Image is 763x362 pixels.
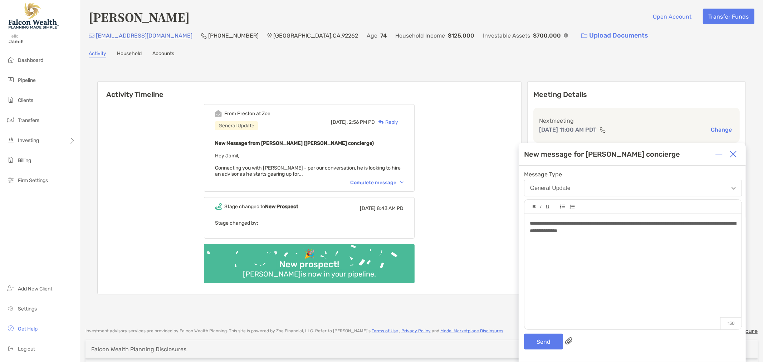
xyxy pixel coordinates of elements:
[377,205,403,211] span: 8:43 AM PD
[732,187,736,190] img: Open dropdown arrow
[524,150,680,158] div: New message for [PERSON_NAME] concierge
[577,28,653,43] a: Upload Documents
[18,346,35,352] span: Log out
[6,96,15,104] img: clients icon
[265,204,298,210] b: New Prospect
[18,77,36,83] span: Pipeline
[301,249,318,259] div: 🎉
[380,31,387,40] p: 74
[647,9,697,24] button: Open Account
[201,33,207,39] img: Phone Icon
[581,33,587,38] img: button icon
[6,116,15,124] img: transfers icon
[400,181,403,184] img: Chevron icon
[564,33,568,38] img: Info Icon
[215,203,222,210] img: Event icon
[533,205,536,209] img: Editor control icon
[6,324,15,333] img: get-help icon
[18,306,37,312] span: Settings
[539,116,734,125] p: Next meeting
[524,171,742,178] span: Message Type
[6,344,15,353] img: logout icon
[267,33,272,39] img: Location Icon
[600,127,606,133] img: communication type
[91,346,186,353] div: Falcon Wealth Planning Disclosures
[546,205,549,209] img: Editor control icon
[720,317,742,329] p: 130
[524,180,742,196] button: General Update
[6,55,15,64] img: dashboard icon
[18,117,39,123] span: Transfers
[18,326,38,332] span: Get Help
[375,118,398,126] div: Reply
[18,157,31,163] span: Billing
[9,39,75,45] span: Jamil!
[6,284,15,293] img: add_new_client icon
[350,180,403,186] div: Complete message
[448,31,474,40] p: $125,000
[483,31,530,40] p: Investable Assets
[85,328,504,334] p: Investment advisory services are provided by Falcon Wealth Planning . This site is powered by Zoe...
[372,328,398,333] a: Terms of Use
[215,219,403,228] p: Stage changed by:
[240,270,379,278] div: [PERSON_NAME] is now in your pipeline.
[18,137,39,143] span: Investing
[565,337,572,344] img: paperclip attachments
[378,120,384,124] img: Reply icon
[6,75,15,84] img: pipeline icon
[395,31,445,40] p: Household Income
[152,50,174,58] a: Accounts
[349,119,375,125] span: 2:56 PM PD
[539,125,597,134] p: [DATE] 11:00 AM PDT
[6,136,15,144] img: investing icon
[367,31,377,40] p: Age
[560,205,565,209] img: Editor control icon
[208,31,259,40] p: [PHONE_NUMBER]
[98,82,521,99] h6: Activity Timeline
[524,334,563,349] button: Send
[89,34,94,38] img: Email Icon
[6,176,15,184] img: firm-settings icon
[730,151,737,158] img: Close
[9,3,59,29] img: Falcon Wealth Planning Logo
[360,205,376,211] span: [DATE]
[569,205,575,209] img: Editor control icon
[96,31,192,40] p: [EMAIL_ADDRESS][DOMAIN_NAME]
[715,151,723,158] img: Expand or collapse
[89,9,190,25] h4: [PERSON_NAME]
[18,177,48,184] span: Firm Settings
[6,156,15,164] img: billing icon
[215,153,401,177] span: Hey Jamil, Connecting you with [PERSON_NAME] - per our conversation, he is looking to hire an adv...
[215,121,258,130] div: General Update
[277,259,342,270] div: New prospect!
[703,9,754,24] button: Transfer Funds
[224,204,298,210] div: Stage changed to
[89,50,106,58] a: Activity
[533,31,561,40] p: $700,000
[224,111,270,117] div: From Preston at Zoe
[440,328,503,333] a: Model Marketplace Disclosures
[6,304,15,313] img: settings icon
[530,185,571,191] div: General Update
[18,57,43,63] span: Dashboard
[215,110,222,117] img: Event icon
[331,119,348,125] span: [DATE],
[401,328,431,333] a: Privacy Policy
[18,286,52,292] span: Add New Client
[273,31,358,40] p: [GEOGRAPHIC_DATA] , CA , 92262
[117,50,142,58] a: Household
[18,97,33,103] span: Clients
[533,90,740,99] p: Meeting Details
[709,126,734,133] button: Change
[215,140,374,146] b: New Message from [PERSON_NAME] ([PERSON_NAME] concierge)
[540,205,542,209] img: Editor control icon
